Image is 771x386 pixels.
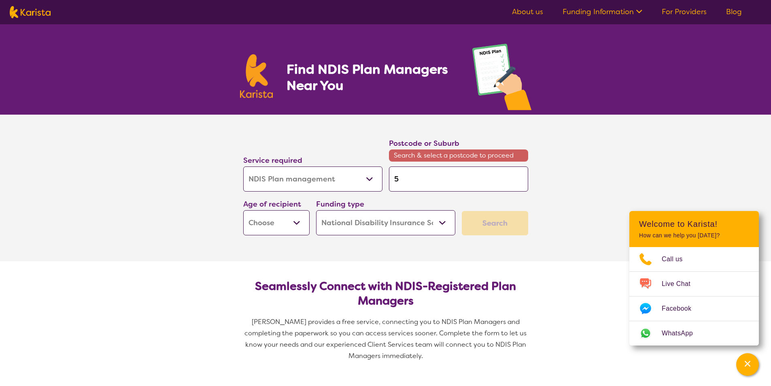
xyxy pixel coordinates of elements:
ul: Choose channel [629,247,759,345]
img: plan-management [472,44,531,115]
label: Service required [243,156,302,165]
input: Type [389,166,528,192]
a: Blog [726,7,742,17]
a: Funding Information [563,7,642,17]
span: [PERSON_NAME] provides a free service, connecting you to NDIS Plan Managers and completing the pa... [244,318,528,360]
span: Call us [662,253,692,265]
div: Channel Menu [629,211,759,345]
img: Karista logo [240,54,273,98]
span: Live Chat [662,278,700,290]
span: Search & select a postcode to proceed [389,149,528,162]
button: Channel Menu [736,353,759,376]
img: Karista logo [10,6,51,18]
label: Age of recipient [243,199,301,209]
h2: Welcome to Karista! [639,219,749,229]
a: For Providers [662,7,707,17]
span: WhatsApp [662,327,703,339]
label: Funding type [316,199,364,209]
span: Facebook [662,303,701,315]
h1: Find NDIS Plan Managers Near You [287,61,456,94]
a: Web link opens in a new tab. [629,321,759,345]
p: How can we help you [DATE]? [639,232,749,239]
h2: Seamlessly Connect with NDIS-Registered Plan Managers [250,279,522,308]
a: About us [512,7,543,17]
label: Postcode or Suburb [389,139,459,148]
